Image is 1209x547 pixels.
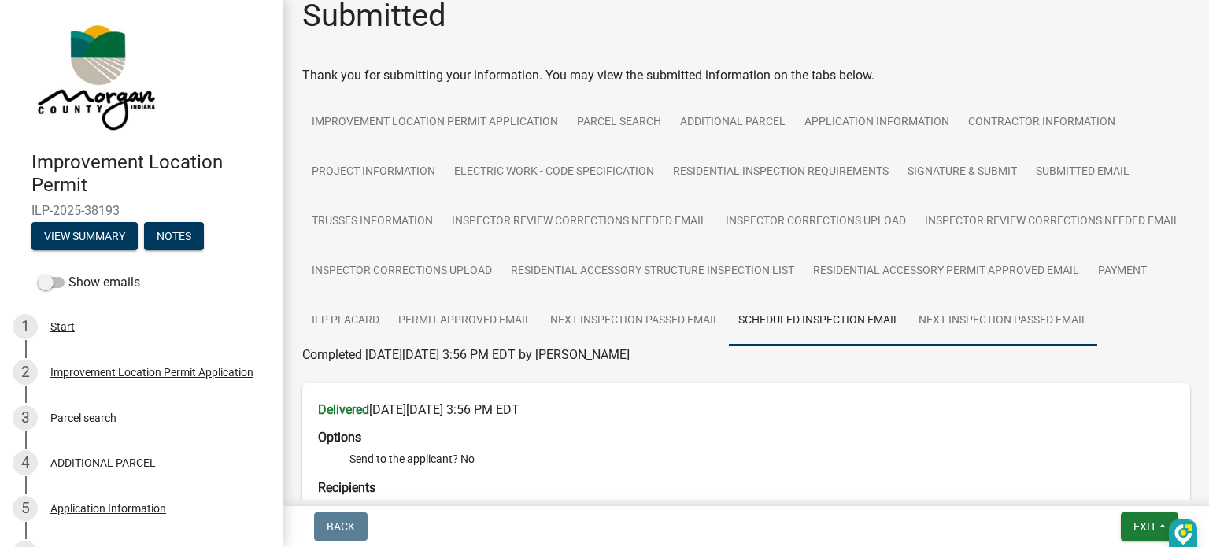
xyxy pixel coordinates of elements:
h6: [DATE][DATE] 3:56 PM EDT [318,402,1174,417]
a: Scheduled Inspection Email [729,296,909,346]
div: ADDITIONAL PARCEL [50,457,156,468]
a: Contractor Information [959,98,1125,148]
a: Next Inspection Passed Email [909,296,1097,346]
a: Inspector Review Corrections Needed Email [915,197,1189,247]
a: ADDITIONAL PARCEL [671,98,795,148]
a: Residential Inspection Requirements [664,147,898,198]
a: Improvement Location Permit Application [302,98,568,148]
div: 2 [13,360,38,385]
div: Start [50,321,75,332]
li: Send to the applicant? No [349,451,1174,468]
div: Improvement Location Permit Application [50,367,253,378]
button: View Summary [31,222,138,250]
a: Inspector Corrections Upload [716,197,915,247]
div: 3 [13,405,38,431]
button: Notes [144,222,204,250]
a: Residential Accessory Structure Inspection List [501,246,804,297]
strong: Recipients [318,480,375,495]
a: Application Information [795,98,959,148]
span: Exit [1133,520,1156,533]
div: Application Information [50,503,166,514]
a: Inspector Review Corrections Needed Email [442,197,716,247]
wm-modal-confirm: Summary [31,231,138,243]
div: Parcel search [50,412,116,423]
div: 4 [13,450,38,475]
label: Show emails [38,273,140,292]
img: Morgan County, Indiana [31,17,158,135]
strong: Options [318,430,361,445]
div: Thank you for submitting your information. You may view the submitted information on the tabs below. [302,66,1190,85]
a: Parcel search [568,98,671,148]
h4: Improvement Location Permit [31,151,271,197]
span: Completed [DATE][DATE] 3:56 PM EDT by [PERSON_NAME] [302,347,630,362]
a: Project Information [302,147,445,198]
div: 1 [13,314,38,339]
a: Electric Work - Code Specification [445,147,664,198]
a: Signature & Submit [898,147,1026,198]
span: ILP-2025-38193 [31,203,252,218]
strong: Delivered [318,402,369,417]
a: Trusses Information [302,197,442,247]
wm-modal-confirm: Notes [144,231,204,243]
a: Residential Accessory Permit Approved Email [804,246,1089,297]
img: DzVsEph+IJtmAAAAAElFTkSuQmCC [1174,524,1192,545]
a: Next Inspection Passed Email [541,296,729,346]
a: ILP Placard [302,296,389,346]
button: Exit [1121,512,1178,541]
button: Back [314,512,368,541]
a: Permit Approved Email [389,296,541,346]
a: Submitted Email [1026,147,1139,198]
a: Payment [1089,246,1156,297]
span: Back [327,520,355,533]
div: 5 [13,496,38,521]
a: Inspector Corrections Upload [302,246,501,297]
